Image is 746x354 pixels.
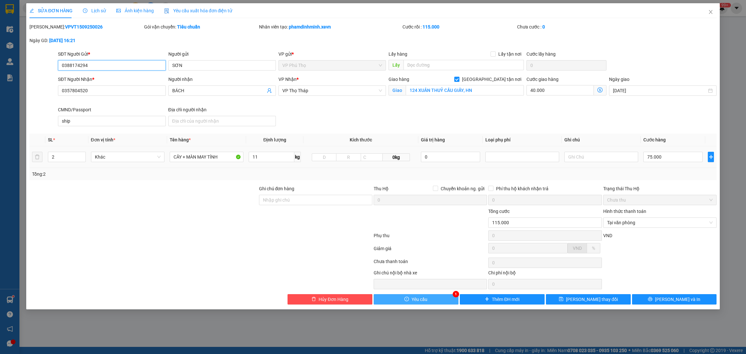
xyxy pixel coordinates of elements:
[168,50,276,58] div: Người gửi
[350,137,372,142] span: Kích thước
[607,218,713,227] span: Tại văn phòng
[708,154,714,160] span: plus
[336,153,361,161] input: R
[32,152,42,162] button: delete
[267,88,272,93] span: user-add
[609,77,629,82] label: Ngày giao
[488,209,510,214] span: Tổng cước
[421,137,445,142] span: Giá trị hàng
[48,137,53,142] span: SL
[496,50,524,58] span: Lấy tận nơi
[263,137,286,142] span: Định lượng
[607,195,713,205] span: Chưa thu
[319,296,348,303] span: Hủy Đơn Hàng
[373,258,488,269] div: Chưa thanh toán
[170,137,191,142] span: Tên hàng
[374,269,487,279] div: Ghi chú nội bộ nhà xe
[632,294,717,304] button: printer[PERSON_NAME] và In
[562,134,641,146] th: Ghi chú
[168,106,276,113] div: Địa chỉ người nhận
[373,245,488,256] div: Giảm giá
[383,153,410,161] span: 0kg
[282,86,382,95] span: VP Thọ Tháp
[702,3,720,21] button: Close
[95,152,161,162] span: Khác
[58,106,165,113] div: CMND/Passport
[708,9,713,15] span: close
[311,297,316,302] span: delete
[488,269,602,279] div: Chi phí nội bộ
[170,152,243,162] input: VD: Bàn, Ghế
[389,60,403,70] span: Lấy
[361,153,383,161] input: C
[517,23,630,30] div: Chưa cước :
[559,297,563,302] span: save
[402,23,516,30] div: Cước rồi :
[58,50,165,58] div: SĐT Người Gửi
[566,296,618,303] span: [PERSON_NAME] thay đổi
[546,294,631,304] button: save[PERSON_NAME] thay đổi
[288,294,372,304] button: deleteHủy Đơn Hàng
[603,185,717,192] div: Trạng thái Thu Hộ
[412,296,427,303] span: Yêu cầu
[164,8,169,14] img: icon
[278,50,386,58] div: VP gửi
[493,185,551,192] span: Phí thu hộ khách nhận trả
[32,171,288,178] div: Tổng: 2
[177,24,200,29] b: Tiêu chuẩn
[294,152,301,162] span: kg
[29,8,73,13] span: SỬA ĐƠN HÀNG
[453,291,459,297] div: 1
[708,152,714,162] button: plus
[374,294,458,304] button: exclamation-circleYêu cầu
[116,8,121,13] span: picture
[164,8,232,13] span: Yêu cầu xuất hóa đơn điện tử
[542,24,545,29] b: 0
[116,8,154,13] span: Ảnh kiện hàng
[374,186,389,191] span: Thu Hộ
[168,116,276,126] input: Địa chỉ của người nhận
[643,137,666,142] span: Cước hàng
[603,233,612,238] span: VND
[29,8,34,13] span: edit
[373,232,488,243] div: Phụ thu
[389,85,406,95] span: Giao
[597,87,603,93] span: dollar-circle
[58,76,165,83] div: SĐT Người Nhận
[65,24,103,29] b: VPVT1509250026
[91,137,115,142] span: Đơn vị tính
[438,185,487,192] span: Chuyển khoản ng. gửi
[282,61,382,70] span: VP Phú Thọ
[648,297,652,302] span: printer
[655,296,700,303] span: [PERSON_NAME] và In
[492,296,519,303] span: Thêm ĐH mới
[389,51,407,57] span: Lấy hàng
[403,60,524,70] input: Dọc đường
[259,186,295,191] label: Ghi chú đơn hàng
[526,51,556,57] label: Cước lấy hàng
[29,37,143,44] div: Ngày GD:
[406,85,524,95] input: Giao tận nơi
[389,77,409,82] span: Giao hàng
[289,24,331,29] b: phamdinhminh.xevn
[485,297,489,302] span: plus
[49,38,75,43] b: [DATE] 16:21
[459,76,524,83] span: [GEOGRAPHIC_DATA] tận nơi
[83,8,87,13] span: clock-circle
[404,297,409,302] span: exclamation-circle
[144,23,257,30] div: Gói vận chuyển:
[573,246,582,251] span: VND
[564,152,638,162] input: Ghi Chú
[526,60,606,71] input: Cước lấy hàng
[259,23,401,30] div: Nhân viên tạo:
[278,77,297,82] span: VP Nhận
[483,134,562,146] th: Loại phụ phí
[168,76,276,83] div: Người nhận
[423,24,439,29] b: 115.000
[312,153,336,161] input: D
[460,294,545,304] button: plusThêm ĐH mới
[29,23,143,30] div: [PERSON_NAME]:
[83,8,106,13] span: Lịch sử
[613,87,707,94] input: Ngày giao
[603,209,646,214] label: Hình thức thanh toán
